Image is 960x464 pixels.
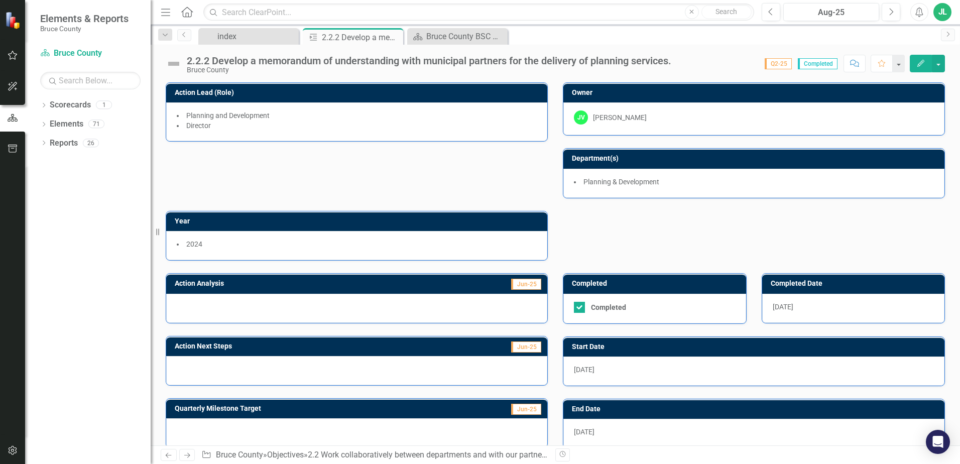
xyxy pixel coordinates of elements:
[187,66,671,74] div: Bruce County
[203,4,754,21] input: Search ClearPoint...
[40,25,129,33] small: Bruce County
[798,58,837,69] span: Completed
[175,342,413,350] h3: Action Next Steps
[572,280,741,287] h3: Completed
[410,30,505,43] a: Bruce County BSC Welcome Page
[308,450,731,459] a: 2.2 Work collaboratively between departments and with our partners on integration and continuum o...
[926,430,950,454] div: Open Intercom Messenger
[187,55,671,66] div: 2.2.2 Develop a memorandum of understanding with municipal partners for the delivery of planning ...
[267,450,304,459] a: Objectives
[572,89,939,96] h3: Owner
[426,30,505,43] div: Bruce County BSC Welcome Page
[593,112,647,123] div: [PERSON_NAME]
[217,30,296,43] div: index
[574,110,588,125] div: JV
[783,3,879,21] button: Aug-25
[5,12,23,29] img: ClearPoint Strategy
[50,119,83,130] a: Elements
[201,449,548,461] div: » » »
[50,138,78,149] a: Reports
[201,30,296,43] a: index
[322,31,401,44] div: 2.2.2 Develop a memorandum of understanding with municipal partners for the delivery of planning ...
[175,217,542,225] h3: Year
[40,48,141,59] a: Bruce County
[572,155,939,162] h3: Department(s)
[715,8,737,16] span: Search
[701,5,752,19] button: Search
[933,3,951,21] button: JL
[574,366,594,374] span: [DATE]
[175,280,400,287] h3: Action Analysis
[572,405,939,413] h3: End Date
[787,7,876,19] div: Aug-25
[574,428,594,436] span: [DATE]
[511,341,541,353] span: Jun-25
[216,450,263,459] a: Bruce County
[175,405,445,412] h3: Quarterly Milestone Target
[50,99,91,111] a: Scorecards
[40,72,141,89] input: Search Below...
[771,280,940,287] h3: Completed Date
[186,240,202,248] span: 2024
[166,56,182,72] img: Not Defined
[511,279,541,290] span: Jun-25
[40,13,129,25] span: Elements & Reports
[186,122,211,130] span: Director
[765,58,792,69] span: Q2-25
[583,178,659,186] span: Planning & Development
[83,139,99,147] div: 26
[175,89,542,96] h3: Action Lead (Role)
[572,343,939,351] h3: Start Date
[186,111,270,120] span: Planning and Development
[88,120,104,129] div: 71
[96,101,112,109] div: 1
[773,303,793,311] span: [DATE]
[511,404,541,415] span: Jun-25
